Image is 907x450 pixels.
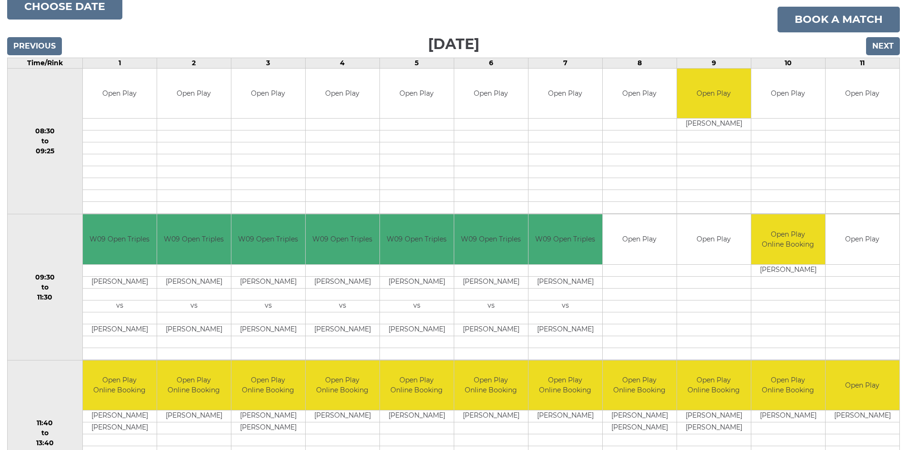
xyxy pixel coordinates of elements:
[306,300,379,312] td: vs
[83,324,157,336] td: [PERSON_NAME]
[83,410,157,422] td: [PERSON_NAME]
[380,410,454,422] td: [PERSON_NAME]
[528,58,602,68] td: 7
[231,58,305,68] td: 3
[454,276,528,288] td: [PERSON_NAME]
[380,324,454,336] td: [PERSON_NAME]
[157,300,231,312] td: vs
[306,276,379,288] td: [PERSON_NAME]
[677,214,751,264] td: Open Play
[83,422,157,434] td: [PERSON_NAME]
[677,58,751,68] td: 9
[751,214,825,264] td: Open Play Online Booking
[825,58,899,68] td: 11
[157,58,231,68] td: 2
[8,68,83,214] td: 08:30 to 09:25
[826,214,899,264] td: Open Play
[8,214,83,360] td: 09:30 to 11:30
[603,410,677,422] td: [PERSON_NAME]
[157,214,231,264] td: W09 Open Triples
[454,324,528,336] td: [PERSON_NAME]
[231,410,305,422] td: [PERSON_NAME]
[677,119,751,130] td: [PERSON_NAME]
[380,69,454,119] td: Open Play
[528,276,602,288] td: [PERSON_NAME]
[528,300,602,312] td: vs
[454,214,528,264] td: W09 Open Triples
[826,69,899,119] td: Open Play
[677,422,751,434] td: [PERSON_NAME]
[603,214,677,264] td: Open Play
[157,324,231,336] td: [PERSON_NAME]
[866,37,900,55] input: Next
[677,410,751,422] td: [PERSON_NAME]
[528,69,602,119] td: Open Play
[602,58,677,68] td: 8
[454,300,528,312] td: vs
[83,69,157,119] td: Open Play
[751,264,825,276] td: [PERSON_NAME]
[231,422,305,434] td: [PERSON_NAME]
[826,410,899,422] td: [PERSON_NAME]
[380,300,454,312] td: vs
[83,214,157,264] td: W09 Open Triples
[677,360,751,410] td: Open Play Online Booking
[454,410,528,422] td: [PERSON_NAME]
[454,360,528,410] td: Open Play Online Booking
[231,360,305,410] td: Open Play Online Booking
[306,69,379,119] td: Open Play
[528,410,602,422] td: [PERSON_NAME]
[751,410,825,422] td: [PERSON_NAME]
[231,324,305,336] td: [PERSON_NAME]
[231,276,305,288] td: [PERSON_NAME]
[528,324,602,336] td: [PERSON_NAME]
[8,58,83,68] td: Time/Rink
[82,58,157,68] td: 1
[826,360,899,410] td: Open Play
[777,7,900,32] a: Book a match
[751,58,825,68] td: 10
[231,69,305,119] td: Open Play
[528,214,602,264] td: W09 Open Triples
[231,214,305,264] td: W09 Open Triples
[157,276,231,288] td: [PERSON_NAME]
[306,324,379,336] td: [PERSON_NAME]
[454,69,528,119] td: Open Play
[603,69,677,119] td: Open Play
[157,410,231,422] td: [PERSON_NAME]
[379,58,454,68] td: 5
[305,58,379,68] td: 4
[677,69,751,119] td: Open Play
[83,276,157,288] td: [PERSON_NAME]
[157,69,231,119] td: Open Play
[380,276,454,288] td: [PERSON_NAME]
[603,360,677,410] td: Open Play Online Booking
[306,214,379,264] td: W09 Open Triples
[751,360,825,410] td: Open Play Online Booking
[83,300,157,312] td: vs
[7,37,62,55] input: Previous
[83,360,157,410] td: Open Play Online Booking
[751,69,825,119] td: Open Play
[603,422,677,434] td: [PERSON_NAME]
[454,58,528,68] td: 6
[380,214,454,264] td: W09 Open Triples
[306,410,379,422] td: [PERSON_NAME]
[380,360,454,410] td: Open Play Online Booking
[306,360,379,410] td: Open Play Online Booking
[157,360,231,410] td: Open Play Online Booking
[528,360,602,410] td: Open Play Online Booking
[231,300,305,312] td: vs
